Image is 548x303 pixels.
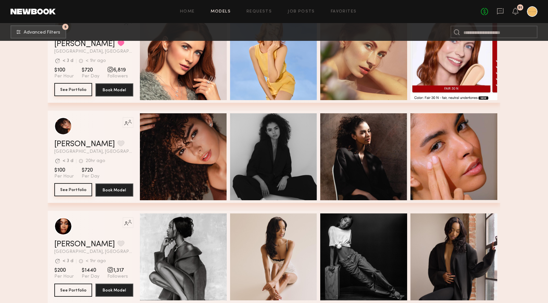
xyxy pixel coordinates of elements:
[180,10,195,14] a: Home
[54,240,115,248] a: [PERSON_NAME]
[63,159,73,163] div: < 3 d
[63,259,73,263] div: < 3 d
[54,284,92,297] button: See Portfolio
[247,10,272,14] a: Requests
[288,10,315,14] a: Job Posts
[54,174,74,179] span: Per Hour
[82,73,99,79] span: Per Day
[11,25,66,39] button: 5Advanced Filters
[107,73,128,79] span: Followers
[54,250,133,254] span: [GEOGRAPHIC_DATA], [GEOGRAPHIC_DATA]
[211,10,231,14] a: Models
[82,274,99,280] span: Per Day
[63,59,73,63] div: < 3 d
[54,183,92,197] a: See Portfolio
[86,259,106,263] div: < 1hr ago
[86,159,105,163] div: 20hr ago
[54,83,92,96] button: See Portfolio
[82,67,99,73] span: $720
[82,267,99,274] span: $1440
[86,59,106,63] div: < 1hr ago
[54,274,74,280] span: Per Hour
[54,150,133,154] span: [GEOGRAPHIC_DATA], [GEOGRAPHIC_DATA]
[54,73,74,79] span: Per Hour
[54,167,74,174] span: $100
[54,140,115,148] a: [PERSON_NAME]
[24,30,60,35] span: Advanced Filters
[95,284,133,297] button: Book Model
[65,25,66,28] span: 5
[107,67,128,73] span: 6,819
[82,167,99,174] span: $720
[54,49,133,54] span: [GEOGRAPHIC_DATA], [GEOGRAPHIC_DATA]
[518,6,522,10] div: 51
[331,10,357,14] a: Favorites
[95,183,133,197] button: Book Model
[82,174,99,179] span: Per Day
[54,183,92,196] button: See Portfolio
[54,67,74,73] span: $100
[95,83,133,96] button: Book Model
[54,40,115,48] a: [PERSON_NAME]
[107,274,128,280] span: Followers
[54,267,74,274] span: $200
[107,267,128,274] span: 1,317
